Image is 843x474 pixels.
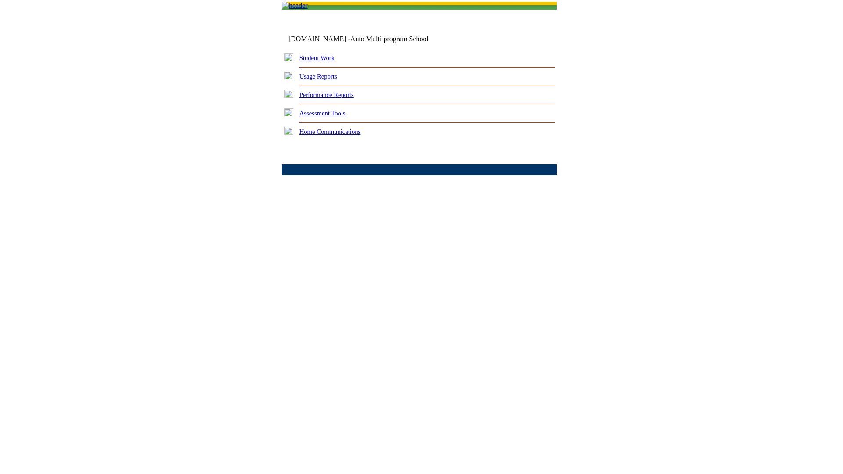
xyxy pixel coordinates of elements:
[299,110,346,117] a: Assessment Tools
[284,53,293,61] img: plus.gif
[350,35,429,43] nobr: Auto Multi program School
[299,91,354,98] a: Performance Reports
[284,108,293,116] img: plus.gif
[284,72,293,79] img: plus.gif
[299,73,337,80] a: Usage Reports
[288,35,450,43] td: [DOMAIN_NAME] -
[284,90,293,98] img: plus.gif
[284,127,293,135] img: plus.gif
[282,2,308,10] img: header
[299,54,335,61] a: Student Work
[299,128,361,135] a: Home Communications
